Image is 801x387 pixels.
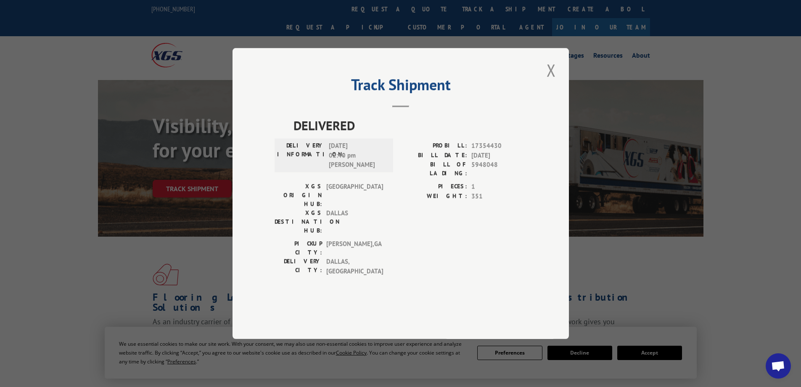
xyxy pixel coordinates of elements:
[326,257,383,276] span: DALLAS , [GEOGRAPHIC_DATA]
[277,141,325,170] label: DELIVERY INFORMATION:
[293,116,527,135] span: DELIVERED
[544,59,558,82] button: Close modal
[401,160,467,178] label: BILL OF LADING:
[275,257,322,276] label: DELIVERY CITY:
[471,182,527,192] span: 1
[401,141,467,151] label: PROBILL:
[275,208,322,235] label: XGS DESTINATION HUB:
[471,141,527,151] span: 17354430
[329,141,386,170] span: [DATE] 02:40 pm [PERSON_NAME]
[401,151,467,160] label: BILL DATE:
[326,239,383,257] span: [PERSON_NAME] , GA
[275,79,527,95] h2: Track Shipment
[471,192,527,201] span: 351
[326,182,383,208] span: [GEOGRAPHIC_DATA]
[275,182,322,208] label: XGS ORIGIN HUB:
[766,353,791,379] a: Open chat
[275,239,322,257] label: PICKUP CITY:
[401,182,467,192] label: PIECES:
[471,160,527,178] span: 5948048
[326,208,383,235] span: DALLAS
[471,151,527,160] span: [DATE]
[401,192,467,201] label: WEIGHT:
